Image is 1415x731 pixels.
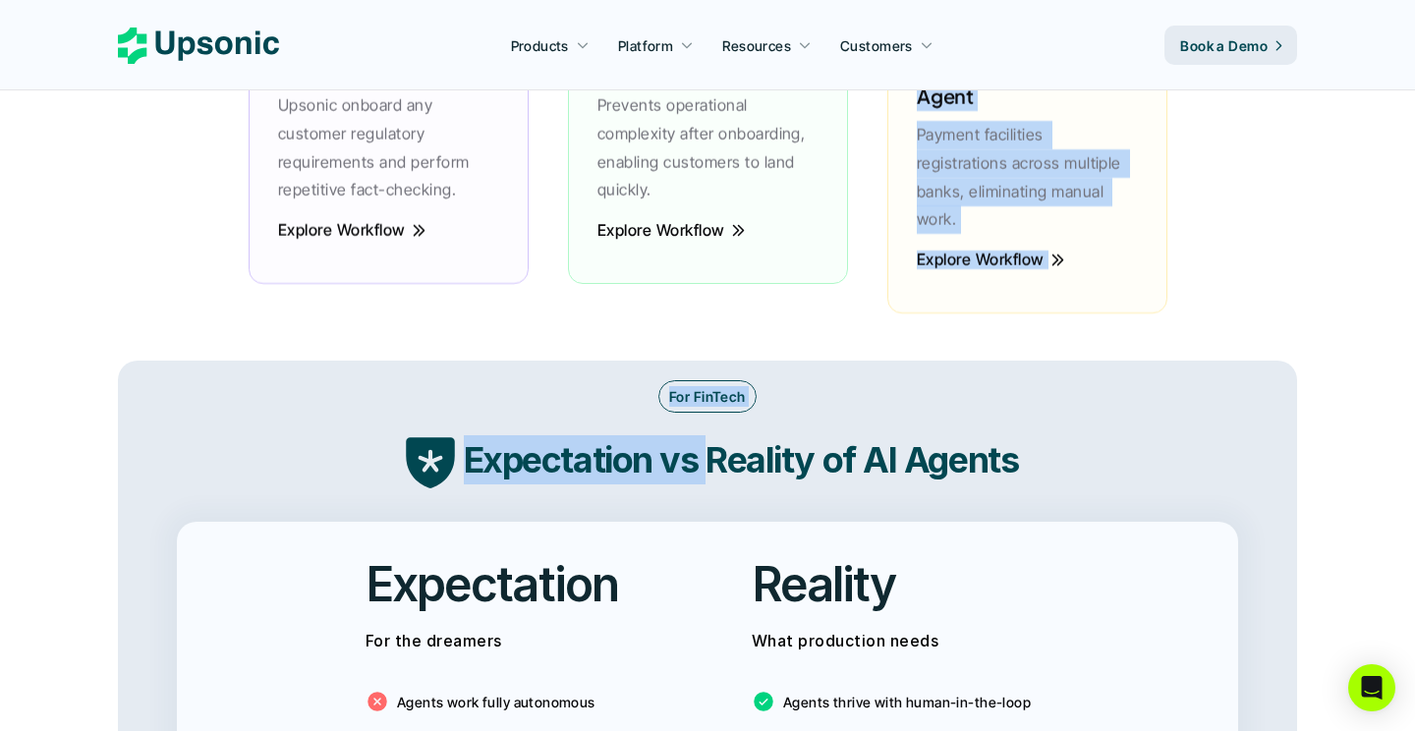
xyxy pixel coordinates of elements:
p: Upsonic onboard any customer regulatory requirements and perform repetitive fact-checking. [278,91,499,204]
p: Agents thrive with human-in-the-loop [783,692,1031,712]
p: Explore Workflow [917,257,1045,262]
p: Prevents operational complexity after onboarding, enabling customers to land quickly. [597,91,819,204]
p: What production needs [752,627,1049,655]
p: Explore Workflow [278,228,406,233]
p: Products [511,35,569,56]
h2: Reality [752,551,896,617]
a: Products [499,28,601,63]
p: Explore Workflow [597,228,725,233]
p: For FinTech [669,386,746,407]
p: Book a Demo [1180,35,1268,56]
a: Book a Demo [1164,26,1297,65]
p: Resources [722,35,791,56]
p: Agents work fully autonomous [397,692,595,712]
strong: Expectation vs Reality of AI Agents [464,438,1019,481]
div: Open Intercom Messenger [1348,664,1395,711]
h2: Expectation [366,551,618,617]
p: Platform [618,35,673,56]
p: For the dreamers [366,627,663,655]
p: Payment facilities registrations across multiple banks, eliminating manual work. [917,121,1138,234]
p: Customers [840,35,913,56]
